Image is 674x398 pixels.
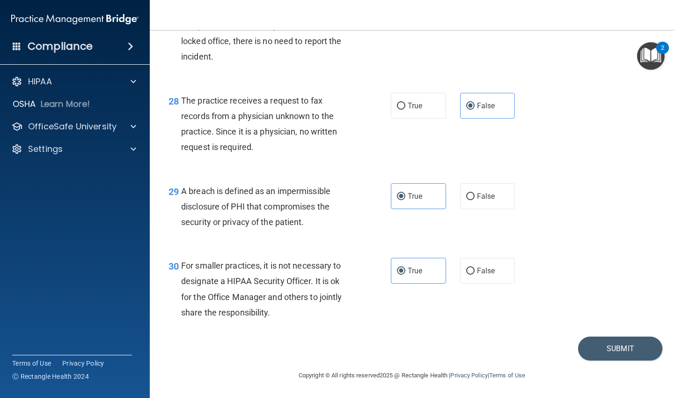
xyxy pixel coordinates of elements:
span: 28 [168,96,179,107]
p: OSHA [13,98,36,110]
span: 29 [168,186,179,197]
a: HIPAA [11,76,136,87]
span: True [408,101,422,110]
p: OfficeSafe University [28,121,117,132]
span: A breach is defined as an impermissible disclosure of PHI that compromises the security or privac... [181,186,330,227]
button: Submit [578,337,662,360]
img: PMB logo [11,10,139,29]
input: False [466,193,475,200]
p: Settings [28,143,63,155]
p: HIPAA [28,76,52,87]
iframe: Drift Widget Chat Controller [627,333,663,369]
span: False [477,192,495,201]
span: 30 [168,261,179,272]
a: Privacy Policy [450,372,487,379]
a: Terms of Use [12,359,51,368]
span: For smaller practices, it is not necessary to designate a HIPAA Security Officer. It is ok for th... [181,261,342,317]
div: 2 [661,48,664,60]
span: True [408,192,422,201]
p: Learn More! [41,98,90,110]
span: The practice receives a request to fax records from a physician unknown to the practice. Since it... [181,96,337,152]
button: Open Resource Center, 2 new notifications [637,42,665,70]
h4: Compliance [28,40,93,53]
span: Ⓒ Rectangle Health 2024 [12,372,89,381]
input: True [397,193,405,200]
span: True [408,266,422,275]
input: True [397,103,405,110]
input: True [397,268,405,275]
a: Terms of Use [489,372,525,379]
span: False [477,101,495,110]
a: OfficeSafe University [11,121,136,132]
div: Copyright © All rights reserved 2025 @ Rectangle Health | | [241,360,583,390]
input: False [466,103,475,110]
input: False [466,268,475,275]
span: False [477,266,495,275]
a: Settings [11,143,136,155]
a: Privacy Policy [62,359,104,368]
